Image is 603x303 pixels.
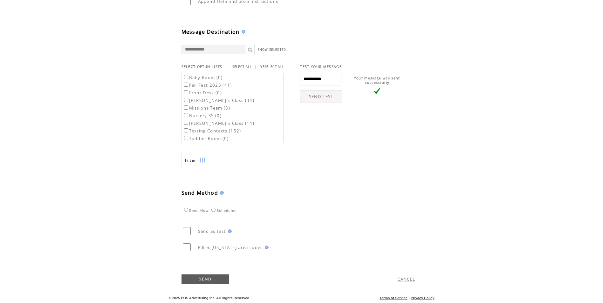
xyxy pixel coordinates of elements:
span: © 2025 POS Advertising Inc. All Rights Reserved [169,296,250,300]
span: Filter [US_STATE] area codes [198,245,263,250]
img: help.gif [263,246,269,249]
label: Baby Room (0) [183,75,223,80]
label: Fall Fest 2023 (41) [183,82,232,88]
img: filters.png [200,153,205,167]
input: [PERSON_NAME]`s Class (34) [184,98,188,102]
label: Nursery SS (0) [183,113,222,118]
input: Front Desk (0) [184,90,188,94]
label: [PERSON_NAME]`s Class (14) [183,120,255,126]
a: Privacy Policy [411,296,435,300]
input: Texting Contacts (152) [184,128,188,132]
a: DESELECT ALL [260,65,284,69]
img: help.gif [240,30,245,34]
a: SEND TEST [300,90,342,103]
input: Fall Fest 2023 (41) [184,83,188,87]
label: Toddler Room (0) [183,136,229,141]
span: | [408,296,409,300]
input: Baby Room (0) [184,75,188,79]
a: SELECT ALL [232,65,252,69]
span: Message Destination [182,28,240,35]
img: help.gif [226,229,232,233]
span: Send Method [182,189,218,196]
label: Texting Contacts (152) [183,128,241,134]
span: Send as test [198,228,226,234]
img: help.gif [218,191,224,195]
a: Terms of Service [380,296,408,300]
label: Send Now [182,209,209,212]
label: [PERSON_NAME]`s Class (34) [183,98,255,103]
span: Your message was sent successfully [354,76,400,85]
input: Send Now [184,208,188,212]
input: Toddler Room (0) [184,136,188,140]
span: | [255,64,257,70]
span: SELECT OPT-IN LISTS [182,64,223,69]
input: Missions Team (8) [184,105,188,110]
input: Scheduled [211,208,216,212]
a: CANCEL [398,276,415,282]
input: [PERSON_NAME]`s Class (14) [184,121,188,125]
a: Filter [182,153,213,167]
input: Nursery SS (0) [184,113,188,117]
a: SHOW SELECTED [258,48,286,52]
span: TEST YOUR MESSAGE [300,64,342,69]
label: Front Desk (0) [183,90,222,96]
label: Missions Team (8) [183,105,230,111]
img: vLarge.png [374,88,380,94]
span: Show filters [185,158,196,163]
label: Scheduled [210,209,237,212]
a: SEND [182,274,229,284]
